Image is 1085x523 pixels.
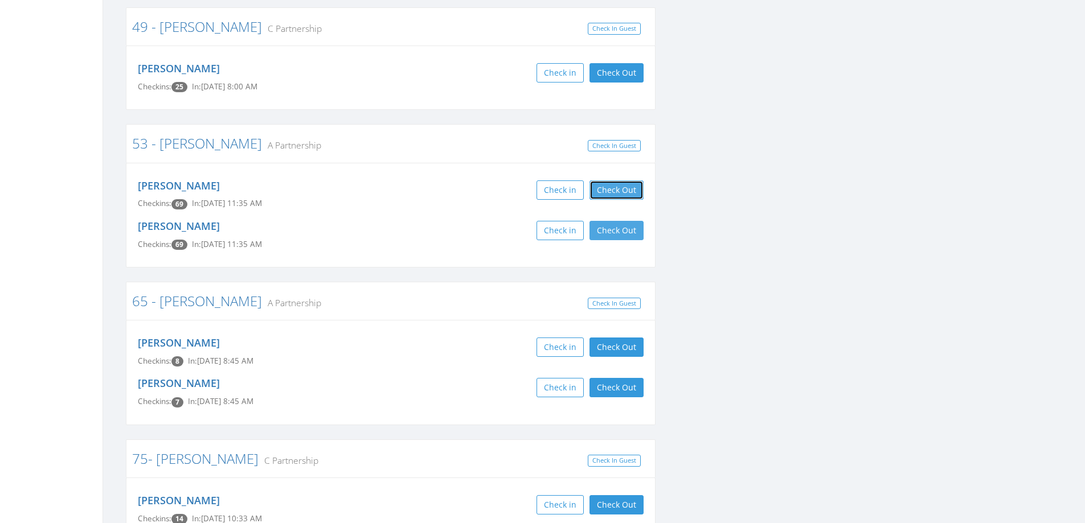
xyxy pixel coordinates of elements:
[588,298,641,310] a: Check In Guest
[138,179,220,192] a: [PERSON_NAME]
[138,219,220,233] a: [PERSON_NAME]
[588,455,641,467] a: Check In Guest
[138,396,171,406] span: Checkins:
[537,63,584,83] button: Check in
[132,17,262,36] a: 49 - [PERSON_NAME]
[188,356,253,366] span: In: [DATE] 8:45 AM
[188,396,253,406] span: In: [DATE] 8:45 AM
[537,221,584,240] button: Check in
[588,23,641,35] a: Check In Guest
[138,336,220,349] a: [PERSON_NAME]
[589,180,644,200] button: Check Out
[132,134,262,153] a: 53 - [PERSON_NAME]
[138,356,171,366] span: Checkins:
[589,495,644,514] button: Check Out
[262,22,322,35] small: C Partnership
[589,63,644,83] button: Check Out
[537,337,584,357] button: Check in
[192,81,257,92] span: In: [DATE] 8:00 AM
[192,198,262,208] span: In: [DATE] 11:35 AM
[259,454,318,467] small: C Partnership
[132,291,262,310] a: 65 - [PERSON_NAME]
[138,493,220,507] a: [PERSON_NAME]
[262,296,321,309] small: A Partnership
[589,378,644,397] button: Check Out
[171,199,187,209] span: Checkin count
[138,61,220,75] a: [PERSON_NAME]
[138,198,171,208] span: Checkins:
[171,82,187,92] span: Checkin count
[589,221,644,240] button: Check Out
[589,337,644,357] button: Check Out
[537,180,584,200] button: Check in
[138,376,220,390] a: [PERSON_NAME]
[171,397,183,407] span: Checkin count
[132,449,259,468] a: 75- [PERSON_NAME]
[588,140,641,152] a: Check In Guest
[171,240,187,250] span: Checkin count
[537,378,584,397] button: Check in
[138,81,171,92] span: Checkins:
[537,495,584,514] button: Check in
[138,239,171,249] span: Checkins:
[171,356,183,366] span: Checkin count
[262,139,321,151] small: A Partnership
[192,239,262,249] span: In: [DATE] 11:35 AM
